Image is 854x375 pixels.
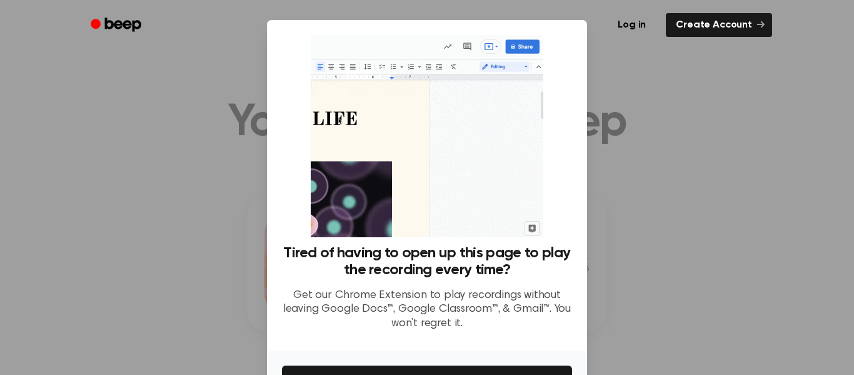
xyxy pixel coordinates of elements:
[282,289,572,331] p: Get our Chrome Extension to play recordings without leaving Google Docs™, Google Classroom™, & Gm...
[82,13,153,38] a: Beep
[282,245,572,279] h3: Tired of having to open up this page to play the recording every time?
[311,35,543,237] img: Beep extension in action
[666,13,772,37] a: Create Account
[605,11,658,39] a: Log in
